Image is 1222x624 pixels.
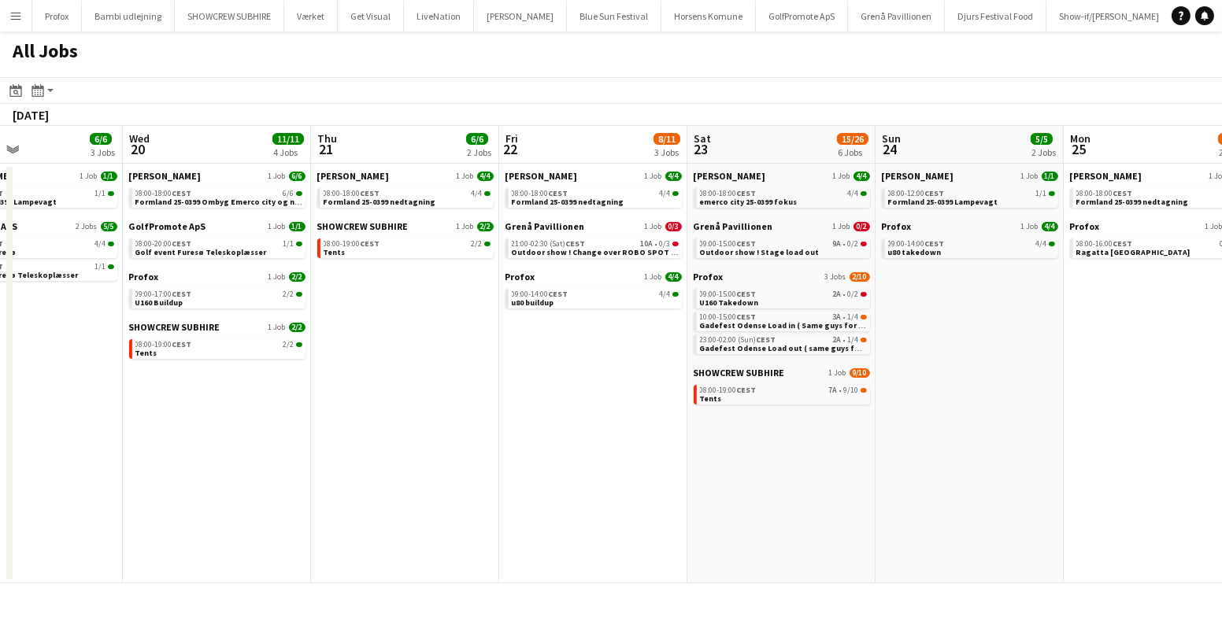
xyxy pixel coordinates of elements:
[756,1,848,31] button: GolfPromote ApS
[175,1,284,31] button: SHOWCREW SUBHIRE
[848,1,945,31] button: Grenå Pavillionen
[661,1,756,31] button: Horsens Komune
[32,1,82,31] button: Profox
[1046,1,1172,31] button: Show-if/[PERSON_NAME]
[567,1,661,31] button: Blue Sun Festival
[82,1,175,31] button: Bambi udlejning
[404,1,474,31] button: LiveNation
[13,107,49,123] div: [DATE]
[284,1,338,31] button: Værket
[945,1,1046,31] button: Djurs Festival Food
[338,1,404,31] button: Get Visual
[474,1,567,31] button: [PERSON_NAME]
